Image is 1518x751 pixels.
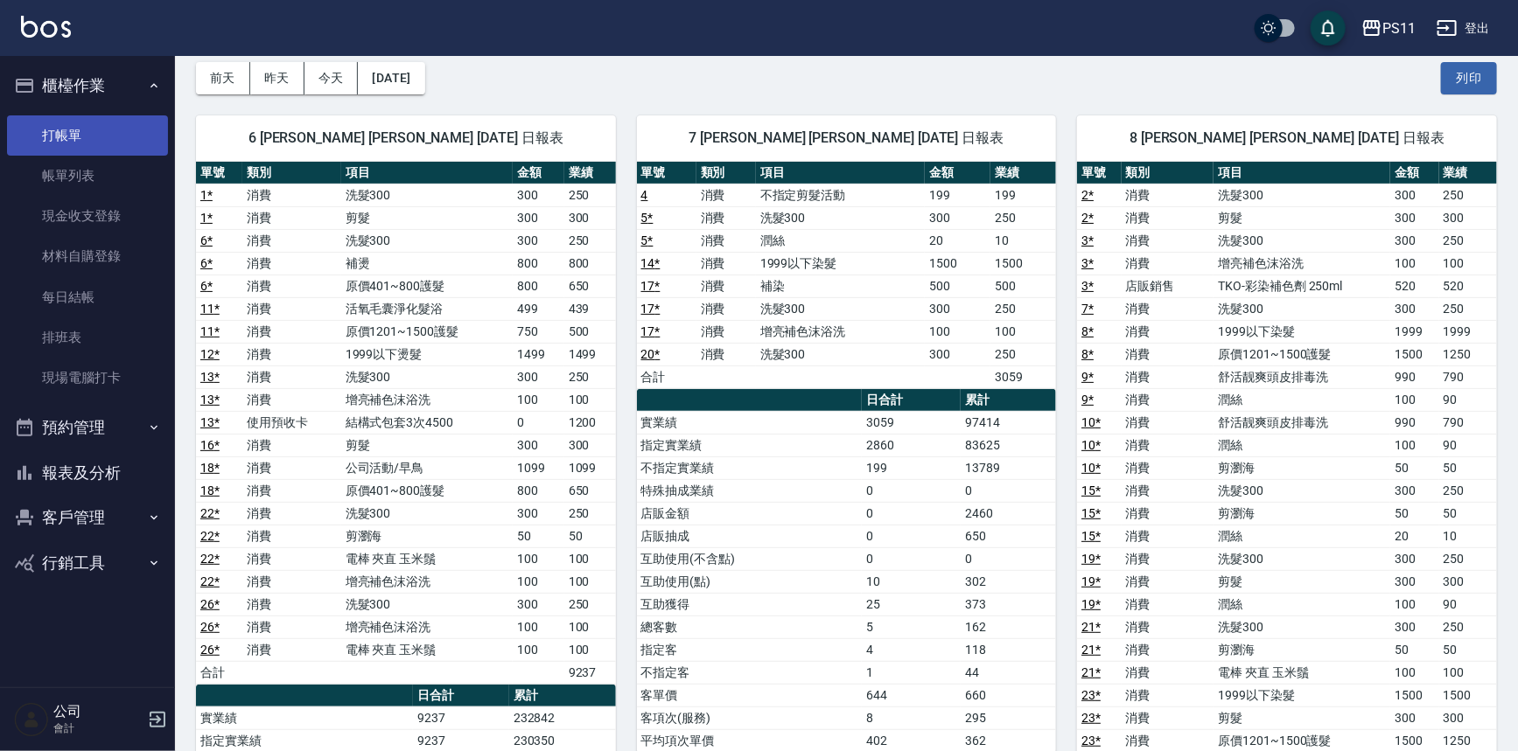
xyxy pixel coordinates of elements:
[242,525,340,547] td: 消費
[7,450,168,496] button: 報表及分析
[1390,184,1438,206] td: 300
[1439,411,1497,434] td: 790
[1390,411,1438,434] td: 990
[1122,229,1214,252] td: 消費
[1390,456,1438,479] td: 50
[1122,502,1214,525] td: 消費
[242,365,340,388] td: 消費
[1439,638,1497,661] td: 50
[862,502,961,525] td: 0
[961,389,1056,412] th: 累計
[1214,547,1390,570] td: 洗髮300
[990,320,1056,343] td: 100
[341,388,513,411] td: 增亮補色沫浴洗
[7,196,168,236] a: 現金收支登錄
[1122,184,1214,206] td: 消費
[862,638,961,661] td: 4
[1439,229,1497,252] td: 250
[862,547,961,570] td: 0
[1214,684,1390,706] td: 1999以下染髮
[564,343,616,365] td: 1499
[7,236,168,276] a: 材料自購登錄
[641,188,648,202] a: 4
[341,184,513,206] td: 洗髮300
[513,502,564,525] td: 300
[513,320,564,343] td: 750
[564,275,616,297] td: 650
[7,540,168,586] button: 行銷工具
[564,638,616,661] td: 100
[1439,502,1497,525] td: 50
[242,388,340,411] td: 消費
[513,615,564,638] td: 100
[925,252,990,275] td: 1500
[1390,638,1438,661] td: 50
[21,16,71,38] img: Logo
[1390,297,1438,320] td: 300
[862,593,961,615] td: 25
[756,343,925,365] td: 洗髮300
[925,343,990,365] td: 300
[1122,411,1214,434] td: 消費
[696,275,756,297] td: 消費
[990,275,1056,297] td: 500
[513,184,564,206] td: 300
[1390,661,1438,684] td: 100
[696,343,756,365] td: 消費
[1441,62,1497,94] button: 列印
[513,297,564,320] td: 499
[637,502,862,525] td: 店販金額
[341,638,513,661] td: 電棒 夾直 玉米鬚
[1122,684,1214,706] td: 消費
[1122,275,1214,297] td: 店販銷售
[756,229,925,252] td: 潤絲
[341,320,513,343] td: 原價1201~1500護髮
[1390,570,1438,593] td: 300
[862,661,961,684] td: 1
[341,411,513,434] td: 結構式包套3次4500
[513,275,564,297] td: 800
[862,525,961,547] td: 0
[1390,343,1438,365] td: 1500
[242,434,340,456] td: 消費
[1122,525,1214,547] td: 消費
[7,405,168,450] button: 預約管理
[1122,638,1214,661] td: 消費
[1122,320,1214,343] td: 消費
[1390,502,1438,525] td: 50
[513,229,564,252] td: 300
[564,252,616,275] td: 800
[1390,547,1438,570] td: 300
[961,456,1056,479] td: 13789
[1122,434,1214,456] td: 消費
[1439,547,1497,570] td: 250
[925,320,990,343] td: 100
[1098,129,1476,147] span: 8 [PERSON_NAME] [PERSON_NAME] [DATE] 日報表
[242,638,340,661] td: 消費
[513,162,564,184] th: 金額
[961,615,1056,638] td: 162
[1214,320,1390,343] td: 1999以下染髮
[1214,162,1390,184] th: 項目
[637,525,862,547] td: 店販抽成
[925,206,990,229] td: 300
[341,252,513,275] td: 補燙
[7,63,168,108] button: 櫃檯作業
[990,229,1056,252] td: 10
[242,206,340,229] td: 消費
[637,684,862,706] td: 客單價
[304,62,359,94] button: 今天
[1311,10,1346,45] button: save
[1122,661,1214,684] td: 消費
[242,275,340,297] td: 消費
[513,434,564,456] td: 300
[513,593,564,615] td: 300
[513,365,564,388] td: 300
[1214,661,1390,684] td: 電棒 夾直 玉米鬚
[756,206,925,229] td: 洗髮300
[1122,479,1214,502] td: 消費
[961,502,1056,525] td: 2460
[1214,502,1390,525] td: 剪瀏海
[1390,229,1438,252] td: 300
[1122,365,1214,388] td: 消費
